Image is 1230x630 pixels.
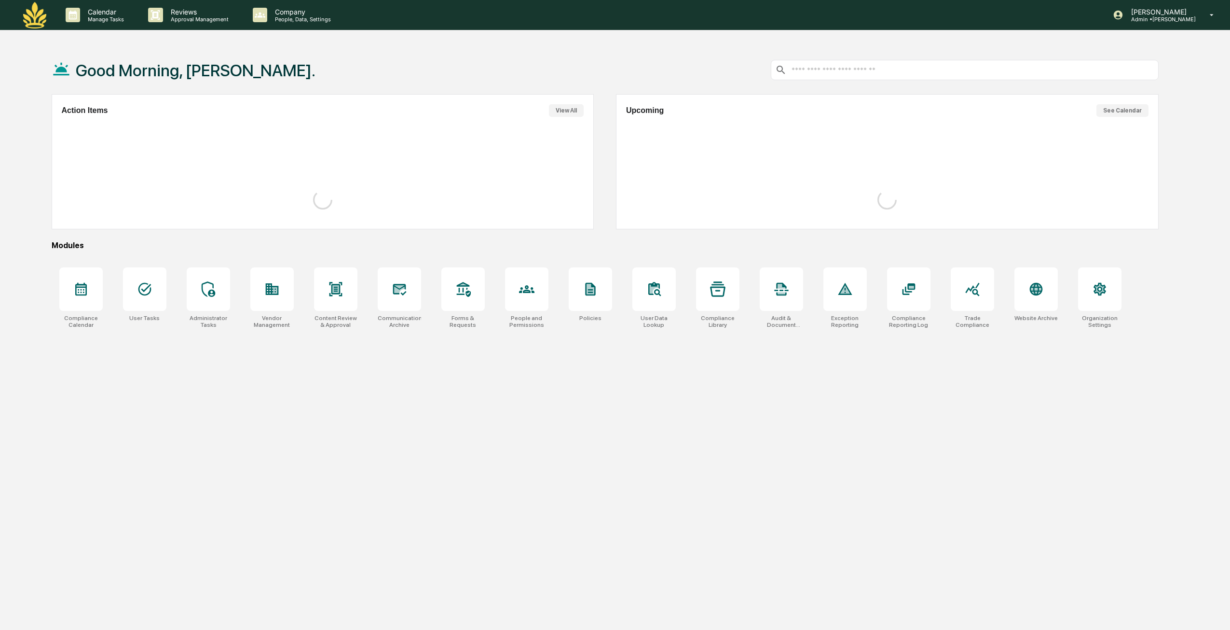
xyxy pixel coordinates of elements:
[951,315,994,328] div: Trade Compliance
[626,106,664,115] h2: Upcoming
[267,16,336,23] p: People, Data, Settings
[1014,315,1058,322] div: Website Archive
[76,61,315,80] h1: Good Morning, [PERSON_NAME].
[163,16,233,23] p: Approval Management
[129,315,160,322] div: User Tasks
[1096,104,1148,117] button: See Calendar
[62,106,108,115] h2: Action Items
[267,8,336,16] p: Company
[696,315,739,328] div: Compliance Library
[579,315,601,322] div: Policies
[505,315,548,328] div: People and Permissions
[23,2,46,28] img: logo
[314,315,357,328] div: Content Review & Approval
[163,8,233,16] p: Reviews
[80,8,129,16] p: Calendar
[760,315,803,328] div: Audit & Document Logs
[59,315,103,328] div: Compliance Calendar
[632,315,676,328] div: User Data Lookup
[441,315,485,328] div: Forms & Requests
[250,315,294,328] div: Vendor Management
[887,315,930,328] div: Compliance Reporting Log
[1078,315,1121,328] div: Organization Settings
[823,315,867,328] div: Exception Reporting
[187,315,230,328] div: Administrator Tasks
[549,104,584,117] button: View All
[52,241,1159,250] div: Modules
[1123,16,1196,23] p: Admin • [PERSON_NAME]
[1123,8,1196,16] p: [PERSON_NAME]
[378,315,421,328] div: Communications Archive
[80,16,129,23] p: Manage Tasks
